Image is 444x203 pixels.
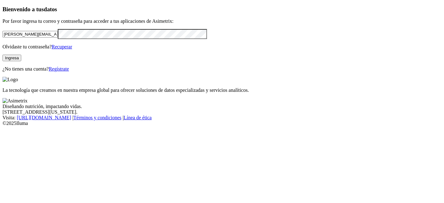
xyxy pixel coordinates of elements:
div: © 2025 Iluma [2,121,442,126]
img: Asimetrix [2,98,27,104]
a: Regístrate [49,66,69,72]
input: Tu correo [2,31,58,37]
p: Por favor ingresa tu correo y contraseña para acceder a tus aplicaciones de Asimetrix: [2,18,442,24]
a: Términos y condiciones [73,115,121,120]
p: Olvidaste tu contraseña? [2,44,442,50]
button: Ingresa [2,55,21,61]
div: Diseñando nutrición, impactando vidas. [2,104,442,109]
p: ¿No tienes una cuenta? [2,66,442,72]
span: datos [44,6,57,12]
a: Recuperar [52,44,72,49]
h3: Bienvenido a tus [2,6,442,13]
a: [URL][DOMAIN_NAME] [17,115,71,120]
a: Línea de ética [124,115,152,120]
p: La tecnología que creamos en nuestra empresa global para ofrecer soluciones de datos especializad... [2,87,442,93]
img: Logo [2,77,18,82]
div: [STREET_ADDRESS][US_STATE]. [2,109,442,115]
div: Visita : | | [2,115,442,121]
